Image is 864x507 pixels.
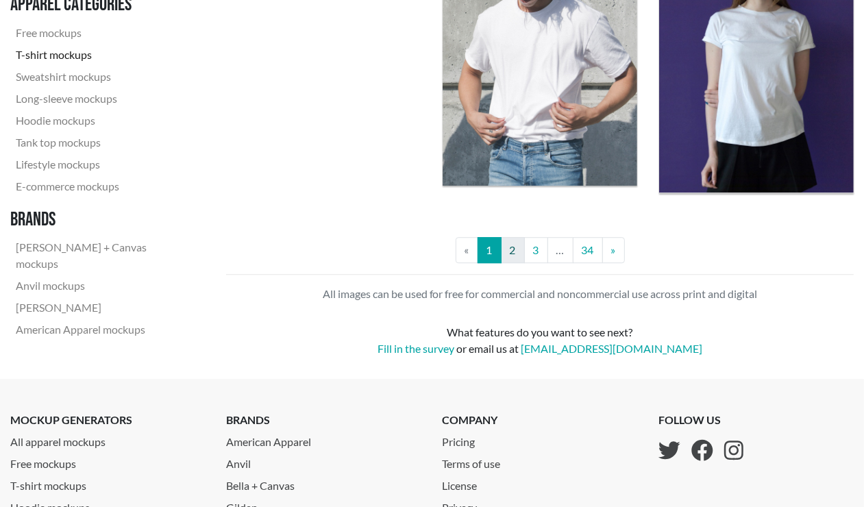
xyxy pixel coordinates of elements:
[10,472,206,494] a: T-shirt mockups
[10,65,195,87] a: Sweatshirt mockups
[521,342,702,355] a: [EMAIL_ADDRESS][DOMAIN_NAME]
[10,236,195,275] a: [PERSON_NAME] + Canvas mockups
[478,237,502,263] a: 1
[443,450,512,472] a: Terms of use
[226,428,421,450] a: American Apparel
[10,87,195,109] a: Long-sleeve mockups
[226,324,854,357] div: What features do you want to see next? or email us at
[443,412,512,428] p: company
[10,450,206,472] a: Free mockups
[443,472,512,494] a: License
[10,428,206,450] a: All apparel mockups
[10,412,206,428] p: mockup generators
[10,21,195,43] a: Free mockups
[226,450,421,472] a: Anvil
[611,243,616,256] span: »
[10,43,195,65] a: T-shirt mockups
[226,412,421,428] p: brands
[378,342,454,355] a: Fill in the survey
[10,175,195,197] a: E-commerce mockups
[10,208,195,231] h3: Brands
[10,319,195,341] a: American Apparel mockups
[10,109,195,131] a: Hoodie mockups
[10,297,195,319] a: [PERSON_NAME]
[443,428,512,450] a: Pricing
[10,131,195,153] a: Tank top mockups
[524,237,548,263] a: 3
[501,237,525,263] a: 2
[658,412,743,428] p: follow us
[573,237,603,263] a: 34
[10,275,195,297] a: Anvil mockups
[226,286,854,302] p: All images can be used for free for commercial and noncommercial use across print and digital
[226,472,421,494] a: Bella + Canvas
[10,153,195,175] a: Lifestyle mockups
